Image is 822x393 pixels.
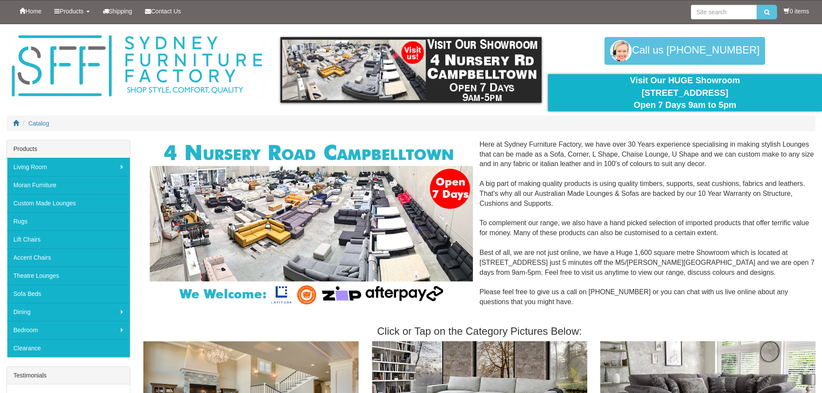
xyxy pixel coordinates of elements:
[143,140,816,317] div: Here at Sydney Furniture Factory, we have over 30 Years experience specialising in making stylish...
[60,8,83,15] span: Products
[143,326,816,337] h3: Click or Tap on the Category Pictures Below:
[139,0,187,22] a: Contact Us
[7,285,130,303] a: Sofa Beds
[7,321,130,339] a: Bedroom
[7,267,130,285] a: Theatre Lounges
[7,176,130,194] a: Moran Furniture
[7,339,130,357] a: Clearance
[7,303,130,321] a: Dining
[280,37,542,103] img: showroom.gif
[7,230,130,248] a: Lift Chairs
[691,5,757,19] input: Site search
[7,158,130,176] a: Living Room
[7,212,130,230] a: Rugs
[150,140,473,308] img: Corner Modular Lounges
[7,367,130,384] div: Testimonials
[7,194,130,212] a: Custom Made Lounges
[109,8,132,15] span: Shipping
[7,33,266,100] img: Sydney Furniture Factory
[48,0,96,22] a: Products
[13,0,48,22] a: Home
[554,74,816,111] div: Visit Our HUGE Showroom [STREET_ADDRESS] Open 7 Days 9am to 5pm
[25,8,41,15] span: Home
[7,248,130,267] a: Accent Chairs
[784,7,809,16] li: 0 items
[28,120,49,127] a: Catalog
[151,8,181,15] span: Contact Us
[96,0,139,22] a: Shipping
[7,140,130,158] div: Products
